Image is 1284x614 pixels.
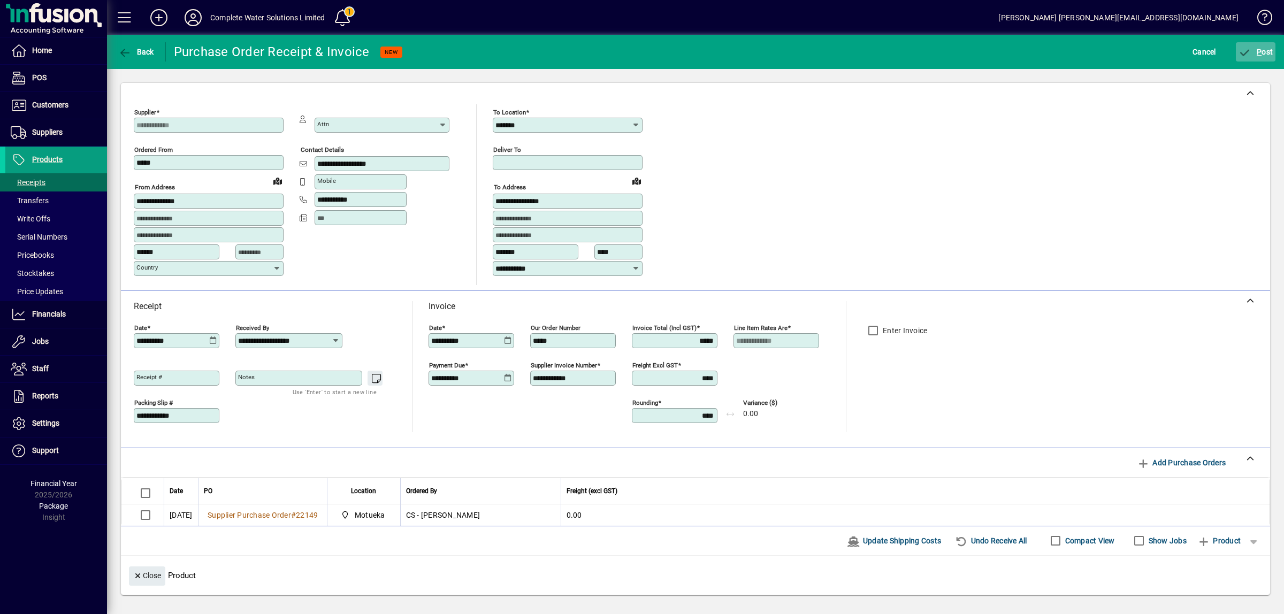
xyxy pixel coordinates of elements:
span: PO [204,485,212,497]
button: Product [1192,531,1246,550]
a: Stocktakes [5,264,107,282]
a: Jobs [5,328,107,355]
td: CS - [PERSON_NAME] [400,504,561,526]
label: Compact View [1063,535,1115,546]
label: Enter Invoice [881,325,927,336]
span: Variance ($) [743,400,807,406]
span: Add Purchase Orders [1137,454,1226,471]
a: Price Updates [5,282,107,301]
button: Post [1236,42,1276,62]
span: Products [32,155,63,164]
button: Undo Receive All [951,531,1031,550]
span: Back [118,48,154,56]
span: ost [1239,48,1273,56]
span: Price Updates [11,287,63,296]
mat-label: Supplier invoice number [531,362,597,369]
span: Package [39,502,68,510]
div: PO [204,485,322,497]
mat-label: Mobile [317,177,336,185]
a: Customers [5,92,107,119]
span: # [291,511,296,519]
mat-label: Our order number [531,324,580,332]
a: Pricebooks [5,246,107,264]
div: Date [170,485,193,497]
a: Write Offs [5,210,107,228]
mat-label: Invoice Total (incl GST) [632,324,697,332]
div: Product [121,556,1270,588]
mat-label: Ordered from [134,146,173,153]
span: Location [351,485,376,497]
span: Financial Year [30,479,77,488]
mat-label: Date [134,324,147,332]
label: Show Jobs [1147,535,1187,546]
mat-label: Notes [238,373,255,381]
span: Serial Numbers [11,233,67,241]
span: Product [1197,532,1241,549]
button: Back [116,42,157,62]
mat-label: Line item rates are [734,324,788,332]
button: Profile [176,8,210,27]
span: Receipts [11,178,45,187]
span: Ordered By [406,485,437,497]
span: Reports [32,392,58,400]
mat-label: Supplier [134,109,156,116]
app-page-header-button: Back [107,42,166,62]
div: [PERSON_NAME] [PERSON_NAME][EMAIL_ADDRESS][DOMAIN_NAME] [998,9,1239,26]
button: Cancel [1190,42,1219,62]
a: Serial Numbers [5,228,107,246]
a: Transfers [5,191,107,210]
div: Purchase Order Receipt & Invoice [174,43,370,60]
div: Complete Water Solutions Limited [210,9,325,26]
div: Ordered By [406,485,555,497]
mat-label: Rounding [632,399,658,406]
a: POS [5,65,107,91]
span: Cancel [1193,43,1216,60]
mat-label: Receipt # [136,373,162,381]
span: Staff [32,364,49,373]
span: Motueka [338,509,389,521]
td: [DATE] [164,504,198,526]
mat-label: Packing Slip # [134,399,173,406]
span: Motueka [355,510,385,520]
span: Suppliers [32,128,63,136]
span: P [1257,48,1262,56]
span: NEW [385,49,398,56]
a: Support [5,438,107,464]
a: Financials [5,301,107,328]
span: Close [133,567,161,585]
a: Settings [5,410,107,437]
button: Close [129,566,165,586]
span: Supplier Purchase Order [208,511,291,519]
span: Home [32,46,52,55]
mat-label: Attn [317,120,329,128]
span: Undo Receive All [955,532,1027,549]
a: View on map [269,172,286,189]
span: POS [32,73,47,82]
span: 0.00 [743,410,758,418]
mat-label: Date [429,324,442,332]
span: Write Offs [11,214,50,223]
mat-label: Deliver To [493,146,521,153]
a: Receipts [5,173,107,191]
span: Settings [32,419,59,427]
span: 22149 [296,511,318,519]
a: Supplier Purchase Order#22149 [204,509,322,521]
button: Update Shipping Costs [843,531,945,550]
mat-label: To location [493,109,526,116]
a: View on map [628,172,645,189]
mat-hint: Use 'Enter' to start a new line [293,386,377,398]
a: Staff [5,356,107,382]
span: Customers [32,101,68,109]
a: Knowledge Base [1249,2,1271,37]
mat-label: Payment due [429,362,465,369]
span: Update Shipping Costs [847,532,941,549]
span: Stocktakes [11,269,54,278]
mat-label: Freight excl GST [632,362,678,369]
span: Transfers [11,196,49,205]
a: Home [5,37,107,64]
span: Pricebooks [11,251,54,259]
span: Financials [32,310,66,318]
app-page-header-button: Close [126,571,168,580]
a: Suppliers [5,119,107,146]
mat-label: Received by [236,324,269,332]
